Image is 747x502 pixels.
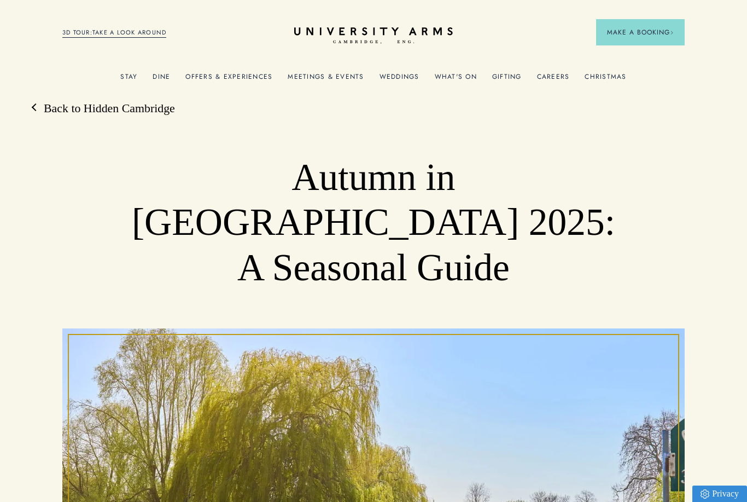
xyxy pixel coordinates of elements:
a: Privacy [692,486,747,502]
a: Meetings & Events [288,73,364,87]
a: Back to Hidden Cambridge [33,101,175,117]
span: Make a Booking [607,27,674,37]
h1: Autumn in [GEOGRAPHIC_DATA] 2025: A Seasonal Guide [125,155,623,291]
img: Privacy [701,489,709,499]
a: Christmas [585,73,626,87]
a: Home [294,27,453,44]
a: Weddings [380,73,419,87]
a: Stay [120,73,137,87]
a: Offers & Experiences [185,73,272,87]
a: Dine [153,73,170,87]
a: What's On [435,73,477,87]
a: 3D TOUR:TAKE A LOOK AROUND [62,28,167,38]
a: Careers [537,73,570,87]
img: Arrow icon [670,31,674,34]
a: Gifting [492,73,522,87]
button: Make a BookingArrow icon [596,19,685,45]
